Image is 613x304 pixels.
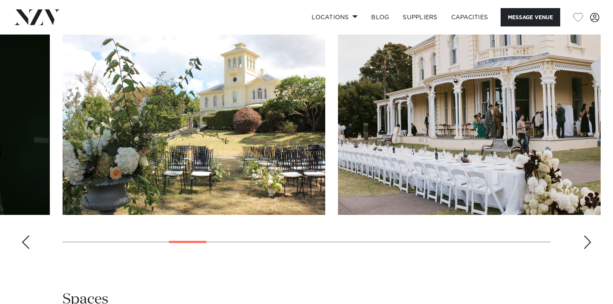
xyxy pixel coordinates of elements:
[444,8,495,26] a: Capacities
[63,22,325,215] swiper-slide: 6 / 23
[338,22,601,215] swiper-slide: 7 / 23
[14,9,60,25] img: nzv-logo.png
[501,8,560,26] button: Message Venue
[364,8,396,26] a: BLOG
[396,8,444,26] a: SUPPLIERS
[305,8,364,26] a: Locations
